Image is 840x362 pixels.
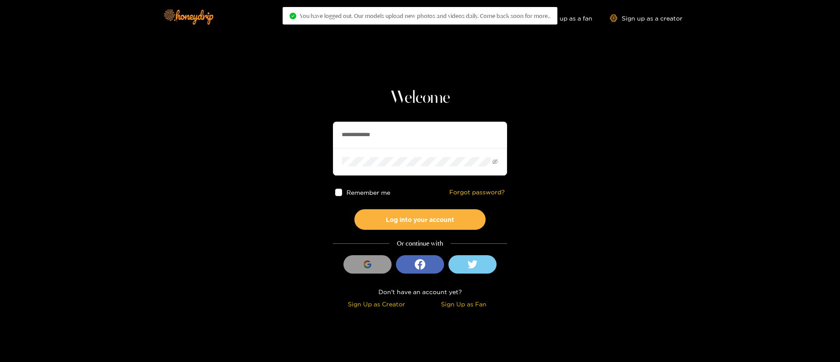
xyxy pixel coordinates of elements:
div: Or continue with [333,239,507,249]
span: check-circle [290,13,296,19]
a: Forgot password? [449,189,505,196]
h1: Welcome [333,88,507,109]
div: Sign Up as Creator [335,299,418,309]
span: You have logged out. Our models upload new photos and videos daily. Come back soon for more.. [300,12,550,19]
a: Sign up as a fan [532,14,592,22]
span: eye-invisible [492,159,498,165]
button: Log into your account [354,209,486,230]
div: Sign Up as Fan [422,299,505,309]
a: Sign up as a creator [610,14,682,22]
span: Remember me [347,189,391,196]
div: Don't have an account yet? [333,287,507,297]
